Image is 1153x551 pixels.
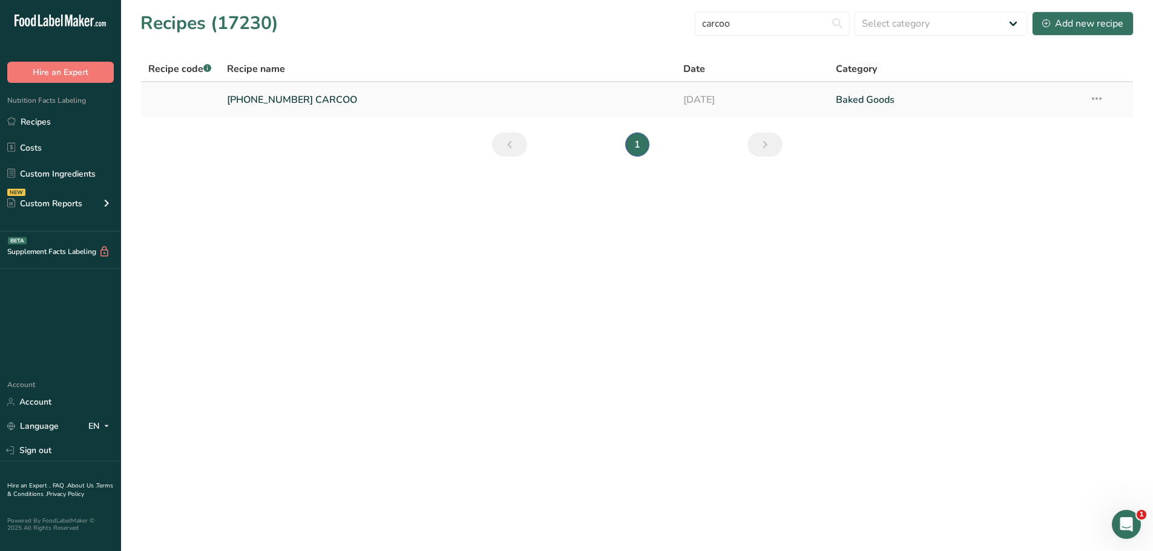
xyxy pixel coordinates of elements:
span: Date [683,62,705,76]
div: Powered By FoodLabelMaker © 2025 All Rights Reserved [7,517,114,532]
a: Privacy Policy [47,490,84,498]
div: BETA [8,237,27,244]
a: Hire an Expert . [7,481,50,490]
div: Custom Reports [7,197,82,210]
span: Recipe name [227,62,285,76]
a: FAQ . [53,481,67,490]
a: Next page [747,132,783,157]
div: NEW [7,189,25,196]
input: Search for recipe [695,11,850,36]
a: Previous page [492,132,527,157]
a: [DATE] [683,87,821,112]
button: Add new recipe [1032,11,1134,36]
div: Add new recipe [1042,16,1123,31]
a: About Us . [67,481,96,490]
iframe: Intercom live chat [1112,510,1141,539]
a: Language [7,416,59,437]
a: [PHONE_NUMBER] CARCOO [227,87,669,112]
span: 1 [1137,510,1146,520]
a: Terms & Conditions . [7,481,113,498]
h1: Recipes (17230) [140,10,278,37]
div: EN [88,419,114,434]
span: Category [836,62,877,76]
button: Hire an Expert [7,62,114,83]
span: Recipe code [148,62,211,76]
a: Baked Goods [836,87,1075,112]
